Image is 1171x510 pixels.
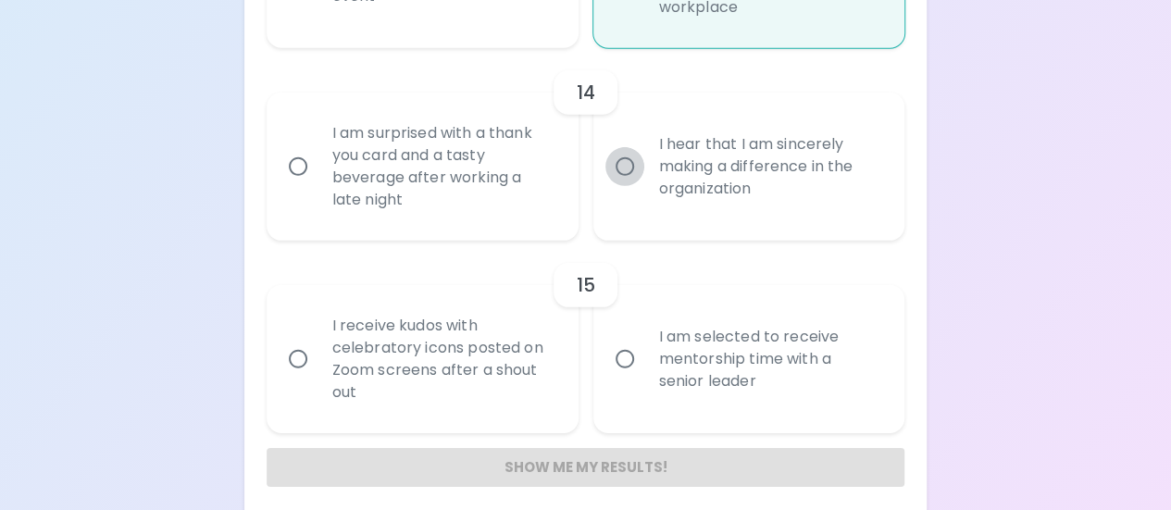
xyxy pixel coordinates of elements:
div: I am selected to receive mentorship time with a senior leader [644,304,895,415]
div: I hear that I am sincerely making a difference in the organization [644,111,895,222]
div: I receive kudos with celebratory icons posted on Zoom screens after a shout out [318,292,568,426]
h6: 14 [576,78,594,107]
h6: 15 [576,270,594,300]
div: choice-group-check [267,48,905,241]
div: I am surprised with a thank you card and a tasty beverage after working a late night [318,100,568,233]
div: choice-group-check [267,241,905,433]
